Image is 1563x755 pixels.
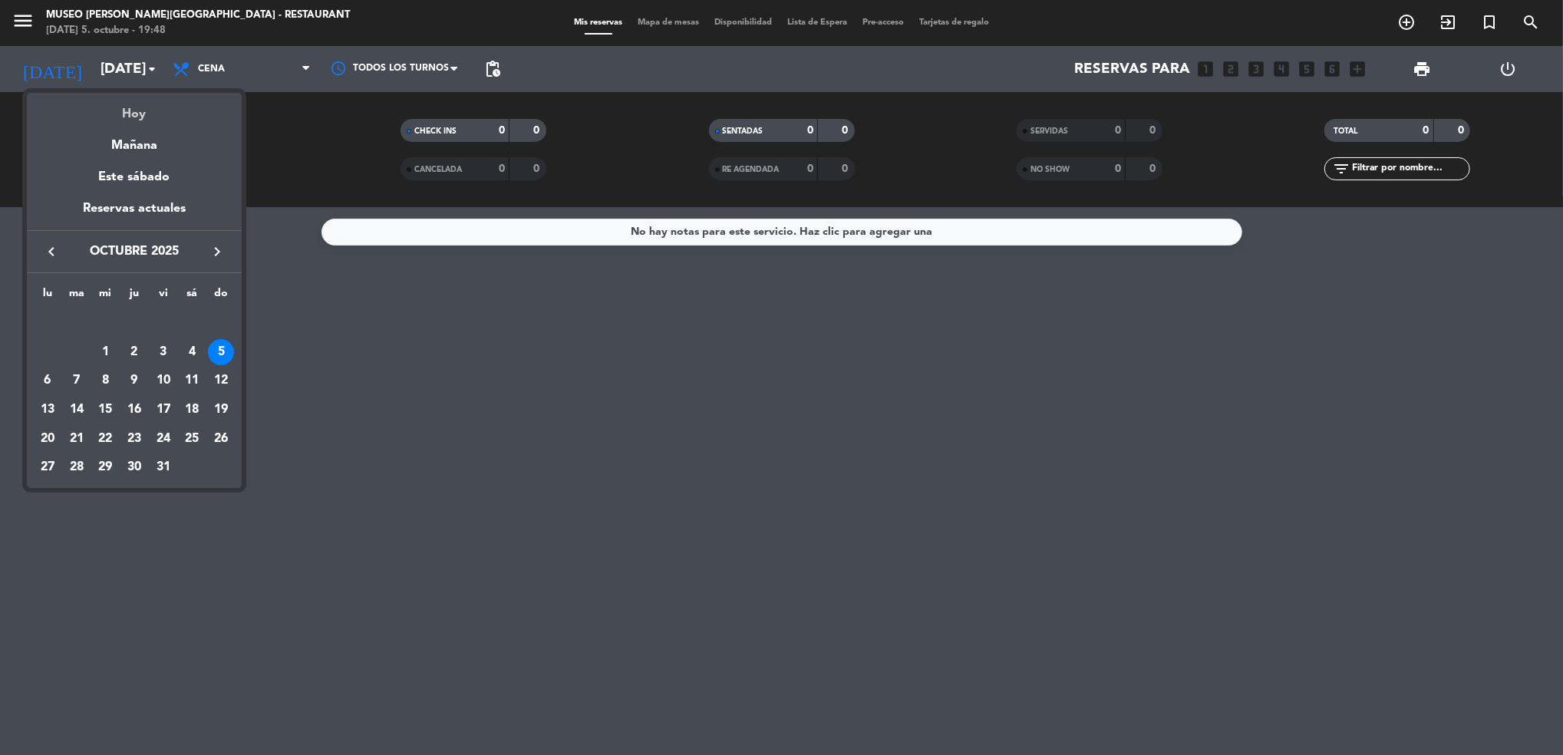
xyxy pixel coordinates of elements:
td: 20 de octubre de 2025 [33,424,62,453]
td: 10 de octubre de 2025 [149,366,178,395]
div: 5 [208,339,234,365]
div: 15 [92,397,118,423]
td: 7 de octubre de 2025 [62,366,91,395]
td: 5 de octubre de 2025 [206,338,236,367]
div: 4 [179,339,205,365]
td: 29 de octubre de 2025 [91,453,120,482]
td: 16 de octubre de 2025 [120,395,149,424]
td: 30 de octubre de 2025 [120,453,149,482]
th: martes [62,285,91,308]
div: 9 [121,368,147,394]
button: keyboard_arrow_right [203,242,231,262]
div: 17 [150,397,176,423]
div: Reservas actuales [27,199,242,230]
td: 17 de octubre de 2025 [149,395,178,424]
th: jueves [120,285,149,308]
div: 24 [150,426,176,452]
td: 22 de octubre de 2025 [91,424,120,453]
div: 26 [208,426,234,452]
td: 11 de octubre de 2025 [178,366,207,395]
div: 1 [92,339,118,365]
td: 6 de octubre de 2025 [33,366,62,395]
div: 27 [35,454,61,480]
div: 13 [35,397,61,423]
td: 24 de octubre de 2025 [149,424,178,453]
div: 19 [208,397,234,423]
td: 4 de octubre de 2025 [178,338,207,367]
td: 13 de octubre de 2025 [33,395,62,424]
th: domingo [206,285,236,308]
td: 8 de octubre de 2025 [91,366,120,395]
td: 14 de octubre de 2025 [62,395,91,424]
th: miércoles [91,285,120,308]
th: lunes [33,285,62,308]
div: 23 [121,426,147,452]
td: 26 de octubre de 2025 [206,424,236,453]
span: octubre 2025 [65,242,203,262]
div: 18 [179,397,205,423]
td: 2 de octubre de 2025 [120,338,149,367]
td: 31 de octubre de 2025 [149,453,178,482]
div: 8 [92,368,118,394]
i: keyboard_arrow_right [208,242,226,261]
div: 25 [179,426,205,452]
td: 25 de octubre de 2025 [178,424,207,453]
div: Mañana [27,124,242,156]
div: 12 [208,368,234,394]
div: 14 [64,397,90,423]
div: 7 [64,368,90,394]
td: 27 de octubre de 2025 [33,453,62,482]
div: Este sábado [27,156,242,199]
td: 19 de octubre de 2025 [206,395,236,424]
div: Hoy [27,93,242,124]
td: 18 de octubre de 2025 [178,395,207,424]
div: 10 [150,368,176,394]
div: 28 [64,454,90,480]
td: 1 de octubre de 2025 [91,338,120,367]
td: 28 de octubre de 2025 [62,453,91,482]
i: keyboard_arrow_left [42,242,61,261]
td: 21 de octubre de 2025 [62,424,91,453]
td: 3 de octubre de 2025 [149,338,178,367]
td: 12 de octubre de 2025 [206,366,236,395]
button: keyboard_arrow_left [38,242,65,262]
div: 31 [150,454,176,480]
div: 22 [92,426,118,452]
th: sábado [178,285,207,308]
div: 29 [92,454,118,480]
div: 30 [121,454,147,480]
div: 6 [35,368,61,394]
div: 21 [64,426,90,452]
div: 3 [150,339,176,365]
td: 23 de octubre de 2025 [120,424,149,453]
div: 20 [35,426,61,452]
div: 2 [121,339,147,365]
div: 11 [179,368,205,394]
td: OCT. [33,308,236,338]
td: 9 de octubre de 2025 [120,366,149,395]
th: viernes [149,285,178,308]
td: 15 de octubre de 2025 [91,395,120,424]
div: 16 [121,397,147,423]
